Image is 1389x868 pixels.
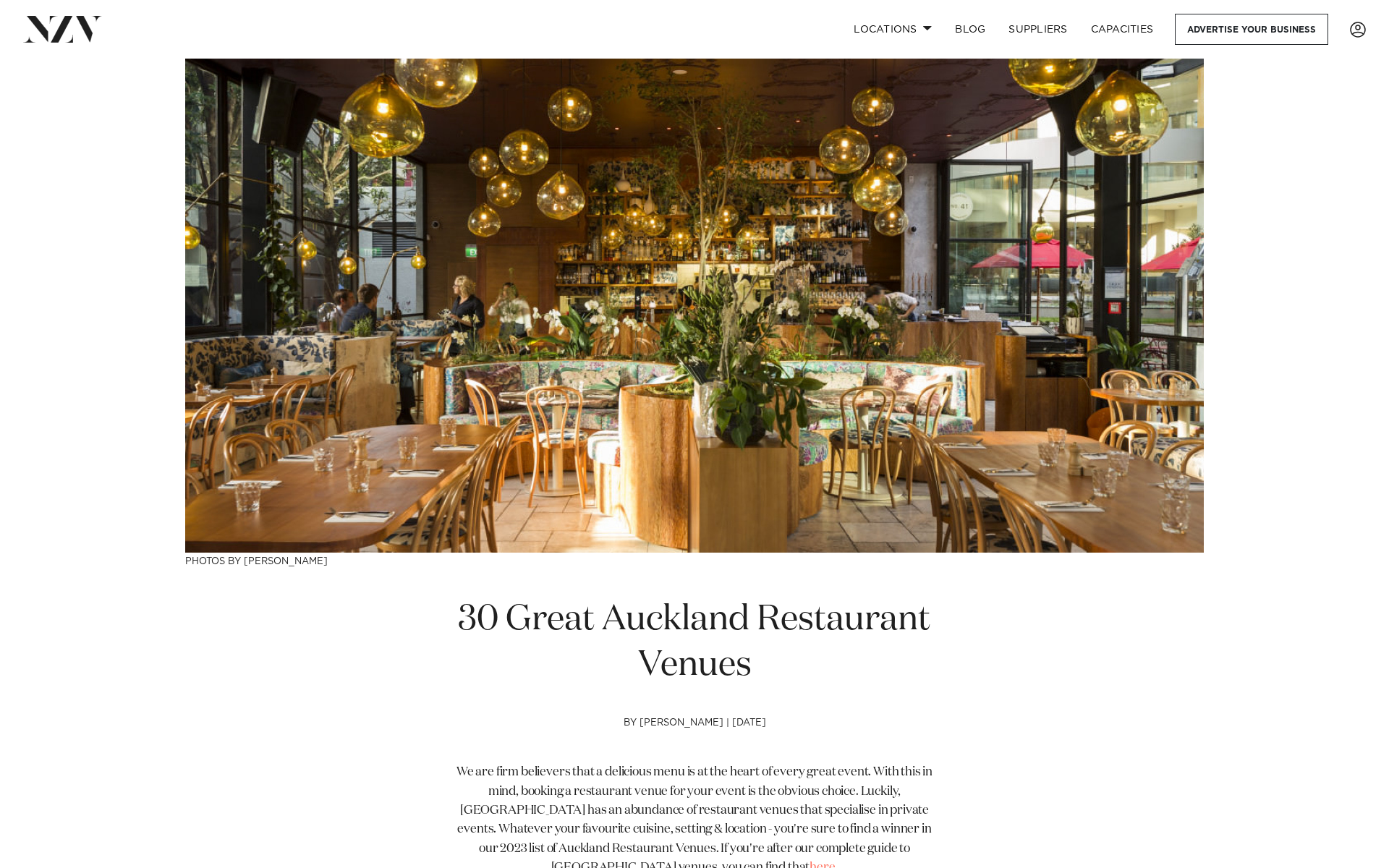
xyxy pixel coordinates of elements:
a: SUPPLIERS [997,14,1079,45]
a: Locations [842,14,943,45]
h3: Photos by [PERSON_NAME] [185,553,1204,568]
h1: 30 Great Auckland Restaurant Venues [447,597,942,689]
h4: by [PERSON_NAME] | [DATE] [447,718,942,764]
a: Advertise your business [1175,14,1328,45]
a: Capacities [1079,14,1165,45]
img: 30 Great Auckland Restaurant Venues [185,59,1204,553]
a: BLOG [943,14,997,45]
img: nzv-logo.png [23,16,102,42]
